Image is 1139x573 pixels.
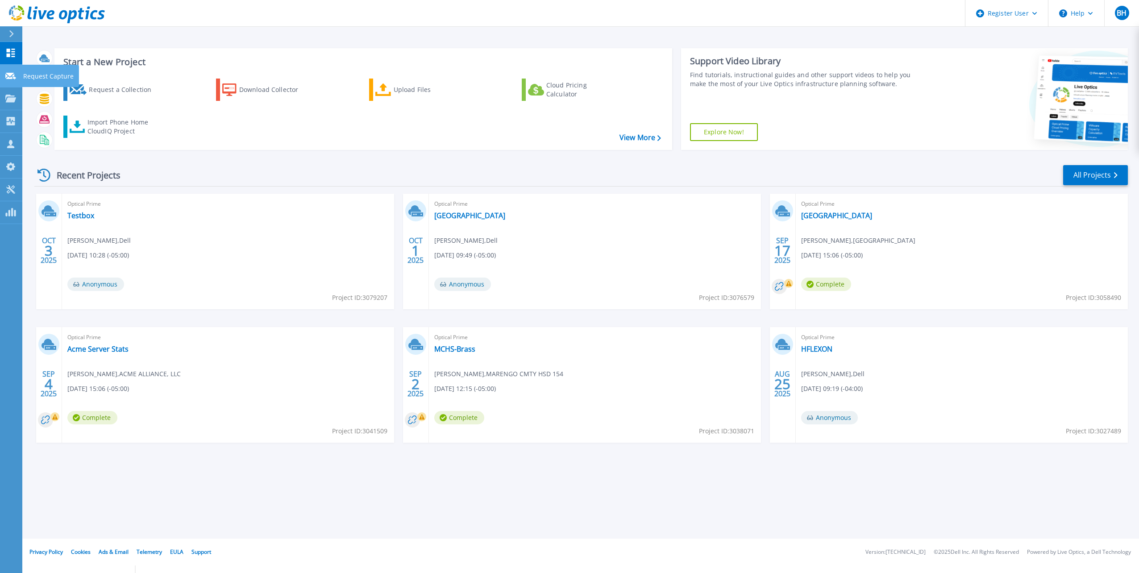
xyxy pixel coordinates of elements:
[40,234,57,267] div: OCT 2025
[434,278,491,291] span: Anonymous
[699,426,754,436] span: Project ID: 3038071
[67,384,129,394] span: [DATE] 15:06 (-05:00)
[546,81,618,99] div: Cloud Pricing Calculator
[67,369,181,379] span: [PERSON_NAME] , ACME ALLIANCE, LLC
[434,369,563,379] span: [PERSON_NAME] , MARENGO CMTY HSD 154
[699,293,754,303] span: Project ID: 3076579
[434,384,496,394] span: [DATE] 12:15 (-05:00)
[412,247,420,254] span: 1
[67,345,129,353] a: Acme Server Stats
[407,368,424,400] div: SEP 2025
[67,250,129,260] span: [DATE] 10:28 (-05:00)
[45,380,53,388] span: 4
[774,247,790,254] span: 17
[369,79,469,101] a: Upload Files
[801,332,1122,342] span: Optical Prime
[690,55,921,67] div: Support Video Library
[801,236,915,245] span: [PERSON_NAME] , [GEOGRAPHIC_DATA]
[40,368,57,400] div: SEP 2025
[332,426,387,436] span: Project ID: 3041509
[801,199,1122,209] span: Optical Prime
[67,278,124,291] span: Anonymous
[407,234,424,267] div: OCT 2025
[434,199,756,209] span: Optical Prime
[801,411,858,424] span: Anonymous
[67,411,117,424] span: Complete
[1063,165,1128,185] a: All Projects
[434,236,498,245] span: [PERSON_NAME] , Dell
[690,71,921,88] div: Find tutorials, instructional guides and other support videos to help you make the most of your L...
[67,199,389,209] span: Optical Prime
[63,57,661,67] h3: Start a New Project
[89,81,160,99] div: Request a Collection
[71,548,91,556] a: Cookies
[87,118,157,136] div: Import Phone Home CloudIQ Project
[45,247,53,254] span: 3
[216,79,316,101] a: Download Collector
[865,549,926,555] li: Version: [TECHNICAL_ID]
[412,380,420,388] span: 2
[67,332,389,342] span: Optical Prime
[1027,549,1131,555] li: Powered by Live Optics, a Dell Technology
[774,368,791,400] div: AUG 2025
[690,123,758,141] a: Explore Now!
[774,380,790,388] span: 25
[434,332,756,342] span: Optical Prime
[67,211,94,220] a: Testbox
[332,293,387,303] span: Project ID: 3079207
[434,411,484,424] span: Complete
[801,369,865,379] span: [PERSON_NAME] , Dell
[63,79,163,101] a: Request a Collection
[137,548,162,556] a: Telemetry
[522,79,621,101] a: Cloud Pricing Calculator
[434,250,496,260] span: [DATE] 09:49 (-05:00)
[801,345,832,353] a: HFLEXON
[1066,293,1121,303] span: Project ID: 3058490
[934,549,1019,555] li: © 2025 Dell Inc. All Rights Reserved
[394,81,465,99] div: Upload Files
[170,548,183,556] a: EULA
[34,164,133,186] div: Recent Projects
[23,65,74,88] p: Request Capture
[191,548,211,556] a: Support
[801,278,851,291] span: Complete
[619,133,661,142] a: View More
[29,548,63,556] a: Privacy Policy
[67,236,131,245] span: [PERSON_NAME] , Dell
[99,548,129,556] a: Ads & Email
[774,234,791,267] div: SEP 2025
[801,211,872,220] a: [GEOGRAPHIC_DATA]
[434,345,475,353] a: MCHS-Brass
[434,211,505,220] a: [GEOGRAPHIC_DATA]
[1066,426,1121,436] span: Project ID: 3027489
[801,250,863,260] span: [DATE] 15:06 (-05:00)
[239,81,311,99] div: Download Collector
[1117,9,1127,17] span: BH
[801,384,863,394] span: [DATE] 09:19 (-04:00)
